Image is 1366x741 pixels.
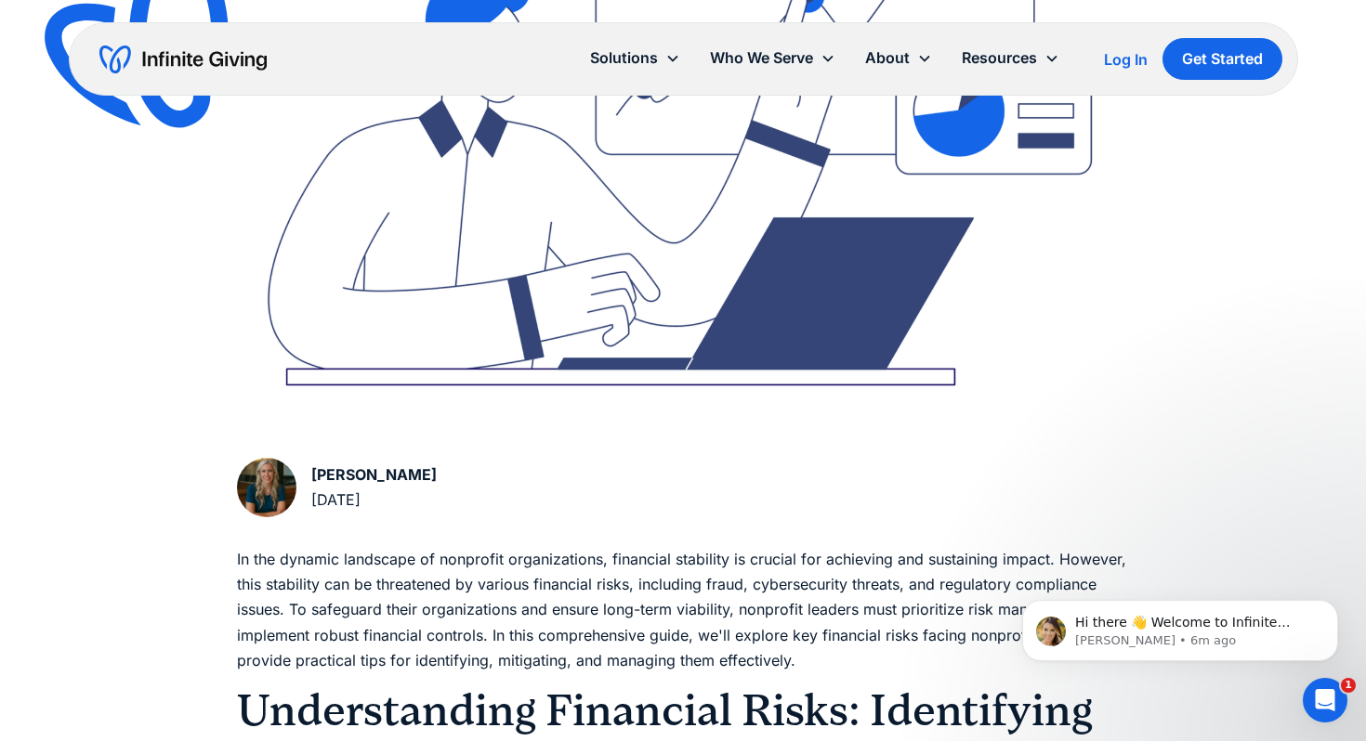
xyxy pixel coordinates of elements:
div: About [850,38,947,78]
div: Who We Serve [710,45,813,71]
div: Solutions [575,38,695,78]
div: Log In [1104,52,1148,67]
a: Get Started [1162,38,1282,80]
a: home [99,45,267,74]
div: Resources [962,45,1037,71]
div: Who We Serve [695,38,850,78]
a: Log In [1104,48,1148,71]
span: 1 [1341,678,1356,693]
div: About [865,45,910,71]
div: Resources [947,38,1074,78]
iframe: Intercom live chat [1303,678,1347,722]
p: In the dynamic landscape of nonprofit organizations, financial stability is crucial for achieving... [237,547,1129,673]
a: [PERSON_NAME][DATE] [237,458,437,517]
iframe: Intercom notifications message [994,561,1366,691]
div: [PERSON_NAME] [311,462,437,487]
div: Solutions [590,45,658,71]
div: [DATE] [311,487,437,513]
